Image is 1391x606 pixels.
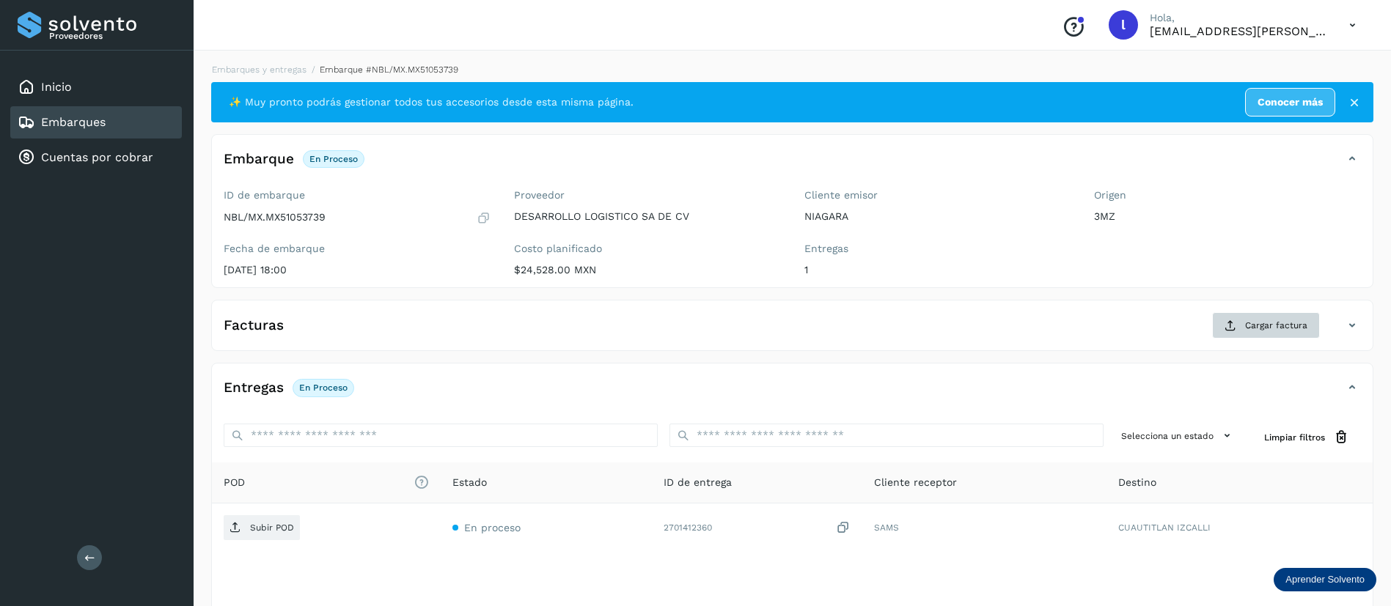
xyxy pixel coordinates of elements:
nav: breadcrumb [211,63,1373,76]
span: En proceso [464,522,521,533]
button: Limpiar filtros [1252,424,1361,451]
td: CUAUTITLAN IZCALLI [1106,503,1373,552]
span: ID de entrega [664,475,732,490]
p: En proceso [299,383,348,393]
a: Cuentas por cobrar [41,150,153,164]
div: EmbarqueEn proceso [212,147,1373,183]
span: ✨ Muy pronto podrás gestionar todos tus accesorios desde esta misma página. [229,95,634,110]
span: POD [224,475,429,490]
a: Inicio [41,80,72,94]
h4: Facturas [224,317,284,334]
p: lauraamalia.castillo@xpertal.com [1150,24,1326,38]
span: Destino [1118,475,1156,490]
p: NBL/MX.MX51053739 [224,211,326,223]
button: Selecciona un estado [1115,424,1241,448]
label: Proveedor [514,189,781,202]
h4: Entregas [224,380,284,396]
div: Inicio [10,71,182,103]
label: Costo planificado [514,243,781,255]
div: Cuentas por cobrar [10,141,182,174]
p: $24,528.00 MXN [514,264,781,276]
td: SAMS [862,503,1106,552]
label: Entregas [804,243,1071,255]
div: FacturasCargar factura [212,312,1373,350]
button: Subir POD [224,515,300,540]
p: 1 [804,264,1071,276]
a: Embarques [41,115,106,129]
span: Embarque #NBL/MX.MX51053739 [320,64,458,75]
a: Embarques y entregas [212,64,307,75]
p: Subir POD [250,522,294,533]
a: Conocer más [1245,88,1335,117]
div: Embarques [10,106,182,138]
p: En proceso [309,154,358,164]
label: Fecha de embarque [224,243,491,255]
p: [DATE] 18:00 [224,264,491,276]
label: Cliente emisor [804,189,1071,202]
p: NIAGARA [804,210,1071,223]
label: Origen [1094,189,1361,202]
span: Cargar factura [1245,319,1307,332]
div: 2701412360 [664,520,851,536]
div: EntregasEn proceso [212,375,1373,412]
p: Hola, [1150,12,1326,24]
p: Aprender Solvento [1285,574,1365,585]
label: ID de embarque [224,189,491,202]
span: Estado [452,475,487,490]
button: Cargar factura [1212,312,1320,339]
div: Aprender Solvento [1274,568,1376,591]
p: Proveedores [49,31,176,41]
p: 3MZ [1094,210,1361,223]
h4: Embarque [224,151,294,168]
span: Limpiar filtros [1264,431,1325,444]
span: Cliente receptor [874,475,957,490]
p: DESARROLLO LOGISTICO SA DE CV [514,210,781,223]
